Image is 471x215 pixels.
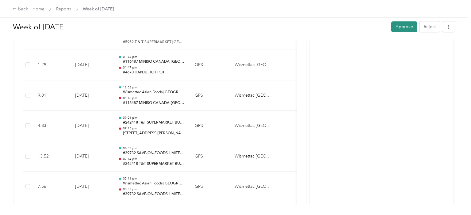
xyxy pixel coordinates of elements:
p: 01:47 pm [123,65,185,70]
td: GPS [190,172,230,202]
p: 12:52 pm [123,85,185,90]
td: 9.01 [33,80,70,111]
p: 07:14 pm [123,157,185,161]
p: #39732 SAVE-ON-FOODS LIMITED PARTNERSHIP (#2281 [GEOGRAPHIC_DATA]) [123,191,185,197]
td: 1.29 [33,50,70,80]
a: Home [33,6,44,12]
p: 09:01 pm [123,116,185,120]
td: [DATE] [70,141,113,172]
td: Wismettac Canada [230,172,276,202]
p: 01:16 pm [123,96,185,100]
td: Wismettac Canada [230,80,276,111]
p: 05:11 pm [123,176,185,181]
button: Reject [419,21,440,32]
iframe: Everlance-gr Chat Button Frame [437,181,471,215]
div: Back [12,6,28,13]
td: GPS [190,50,230,80]
td: 13.52 [33,141,70,172]
p: #116487 MINISO CANADA-[GEOGRAPHIC_DATA] (MINISO TRADING CANADA INC) [123,59,185,65]
p: #4670 HANJU HOT POT [123,70,185,75]
p: #242418 T&T SUPERMARKET-BURQUITLAM (T&T SUPERMARKET INC) [123,120,185,125]
p: 01:34 pm [123,55,185,59]
p: 06:52 pm [123,146,185,150]
td: [DATE] [70,172,113,202]
span: Week of [DATE] [83,6,114,12]
a: Reports [56,6,71,12]
p: Wismettac Asian Foods [GEOGRAPHIC_DATA] [123,181,185,186]
p: #242418 T&T SUPERMARKET-BURQUITLAM (T&T SUPERMARKET INC) [123,161,185,167]
td: GPS [190,80,230,111]
p: 09:15 pm [123,126,185,131]
td: Wismettac Canada [230,111,276,141]
p: [STREET_ADDRESS][PERSON_NAME] [123,131,185,136]
p: #39732 SAVE-ON-FOODS LIMITED PARTNERSHIP (#2281 [GEOGRAPHIC_DATA]) [123,150,185,156]
td: 4.83 [33,111,70,141]
p: 05:33 pm [123,187,185,191]
td: GPS [190,141,230,172]
td: [DATE] [70,80,113,111]
td: 7.56 [33,172,70,202]
button: Approve [391,21,417,32]
p: Wismettac Asian Foods [GEOGRAPHIC_DATA] [123,90,185,95]
td: Wismettac Canada [230,50,276,80]
td: Wismettac Canada [230,141,276,172]
td: GPS [190,111,230,141]
td: [DATE] [70,111,113,141]
h1: Week of August 25 2025 [13,20,387,34]
td: [DATE] [70,50,113,80]
p: #116487 MINISO CANADA-[GEOGRAPHIC_DATA] (MINISO TRADING CANADA INC) [123,100,185,106]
